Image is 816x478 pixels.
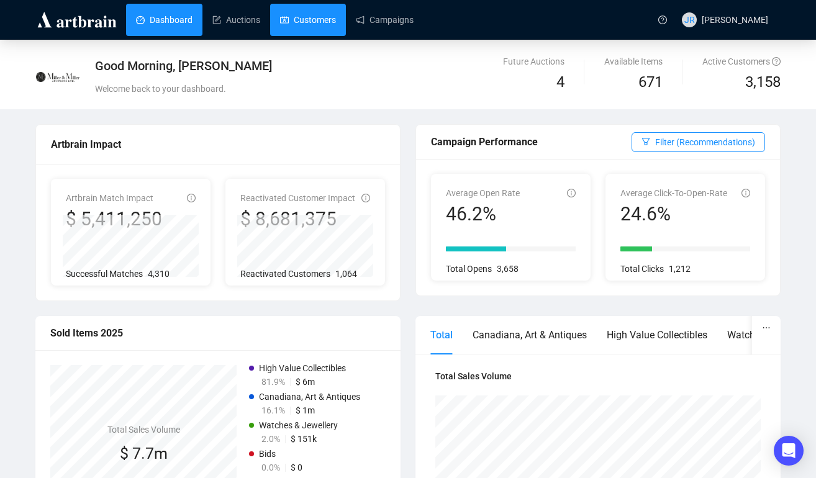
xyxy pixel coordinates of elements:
span: Active Customers [702,56,781,66]
span: 0.0% [261,462,280,472]
div: $ 5,411,250 [66,207,162,231]
span: Canadiana, Art & Antiques [259,392,360,402]
span: Total Opens [446,264,492,274]
div: Good Morning, [PERSON_NAME] [95,57,529,74]
div: Campaign Performance [431,134,632,150]
span: $ 151k [291,434,317,444]
span: 4,310 [148,269,170,279]
a: Auctions [212,4,260,36]
div: Total [430,327,453,343]
span: 4 [556,73,564,91]
span: info-circle [187,194,196,202]
div: $ 8,681,375 [240,207,355,231]
span: 81.9% [261,377,285,387]
span: Successful Matches [66,269,143,279]
span: 1,064 [335,269,357,279]
a: Customers [280,4,336,36]
div: Available Items [604,55,663,68]
span: Reactivated Customer Impact [240,193,355,203]
a: Dashboard [136,4,193,36]
span: info-circle [567,189,576,197]
span: Filter (Recommendations) [655,135,755,149]
span: 3,658 [497,264,519,274]
span: $ 6m [296,377,315,387]
span: Artbrain Match Impact [66,193,153,203]
span: 2.0% [261,434,280,444]
span: High Value Collectibles [259,363,346,373]
div: High Value Collectibles [607,327,707,343]
span: info-circle [361,194,370,202]
span: 3,158 [745,71,781,94]
div: Future Auctions [503,55,564,68]
span: 671 [638,73,663,91]
span: info-circle [741,189,750,197]
div: Sold Items 2025 [50,325,386,341]
div: 24.6% [620,202,727,226]
span: ellipsis [762,323,771,332]
div: Artbrain Impact [51,137,385,152]
span: Bids [259,449,276,459]
h4: Total Sales Volume [107,423,180,436]
img: 603244e16ef0a70016a8c997.jpg [36,55,79,99]
span: 1,212 [669,264,691,274]
span: question-circle [658,16,667,24]
div: Open Intercom Messenger [774,436,804,466]
span: Reactivated Customers [240,269,330,279]
span: Total Clicks [620,264,664,274]
span: filter [641,137,650,146]
span: 16.1% [261,405,285,415]
span: question-circle [772,57,781,66]
span: $ 7.7m [120,444,168,462]
span: [PERSON_NAME] [702,15,768,25]
div: Welcome back to your dashboard. [95,82,529,96]
span: JR [684,13,695,27]
span: Watches & Jewellery [259,420,338,430]
span: Average Click-To-Open-Rate [620,188,727,198]
button: Filter (Recommendations) [632,132,765,152]
img: logo [35,10,119,30]
h4: Total Sales Volume [435,369,761,383]
span: $ 1m [296,405,315,415]
span: Average Open Rate [446,188,520,198]
a: Campaigns [356,4,414,36]
span: $ 0 [291,462,302,472]
div: Canadiana, Art & Antiques [473,327,587,343]
button: ellipsis [752,316,781,340]
div: 46.2% [446,202,520,226]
